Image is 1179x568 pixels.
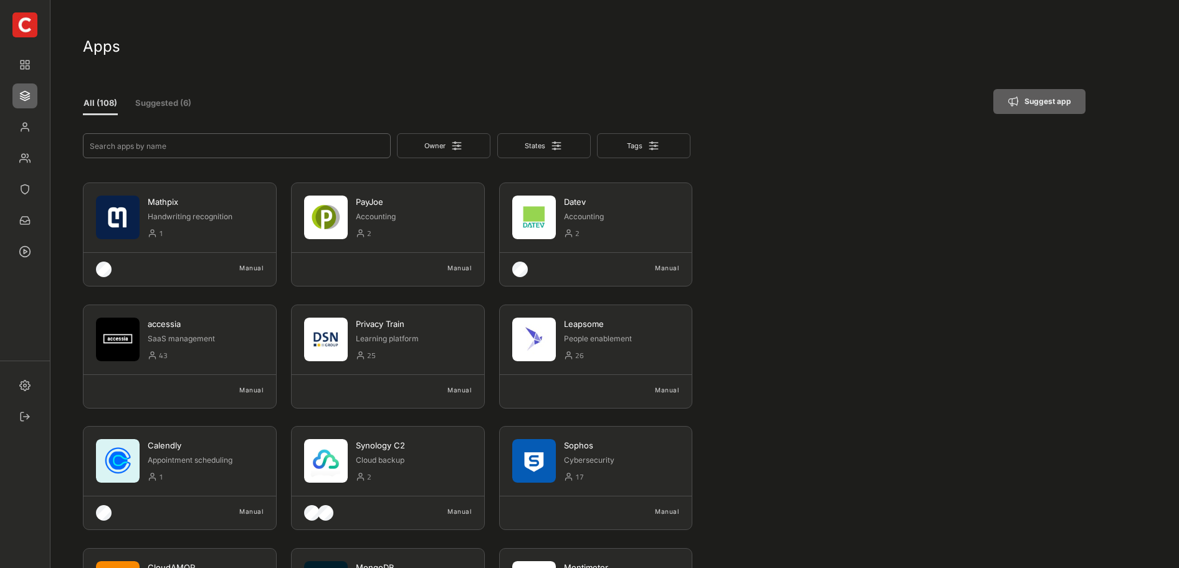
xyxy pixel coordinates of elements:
[148,212,264,222] div: Handwriting recognition
[421,505,472,518] div: Manual
[564,455,679,466] div: Cybersecurity
[564,212,679,222] div: Accounting
[421,384,472,396] div: Manual
[12,177,37,202] div: Compliance
[159,227,264,241] div: 1
[367,470,472,485] div: 2
[564,196,679,207] div: Datev
[564,318,679,329] div: Leapsome
[148,455,264,466] div: Appointment scheduling
[356,212,472,222] div: Accounting
[497,133,591,158] button: States
[212,384,264,396] div: Manual
[367,349,472,363] div: 25
[628,384,679,396] div: Manual
[356,455,472,466] div: Cloud backup
[575,349,679,363] div: 26
[159,349,264,363] div: 43
[12,83,37,108] div: Apps
[12,373,37,398] div: Settings
[575,470,679,485] div: 17
[212,262,264,274] div: Manual
[148,318,264,329] div: accessia
[12,208,37,233] div: Requests
[12,52,37,77] div: Overview
[356,318,472,329] div: Privacy Train
[212,505,264,518] div: Manual
[148,440,264,451] div: Calendly
[148,196,264,207] div: Mathpix
[564,334,679,344] div: People enablement
[127,93,199,115] button: Suggested (6)
[12,115,37,140] div: Members
[421,262,472,274] div: Manual
[12,146,37,171] div: Teams/Circles
[397,133,490,158] button: Owner
[367,227,472,241] div: 2
[575,227,679,241] div: 2
[83,37,1086,56] div: Apps
[628,505,679,518] div: Manual
[83,133,391,158] input: Search apps by name
[148,334,264,344] div: SaaS management
[597,133,690,158] button: Tags
[993,89,1086,114] button: Suggest app
[628,262,679,274] div: Manual
[356,440,472,451] div: Synology C2
[356,196,472,207] div: PayJoe
[159,470,264,485] div: 1
[12,12,37,37] div: eCademy GmbH - Frank Stingl
[12,404,37,429] div: Sign out
[356,334,472,344] div: Learning platform
[12,239,37,264] div: Workflows
[564,440,679,451] div: Sophos
[83,93,118,115] button: All (108)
